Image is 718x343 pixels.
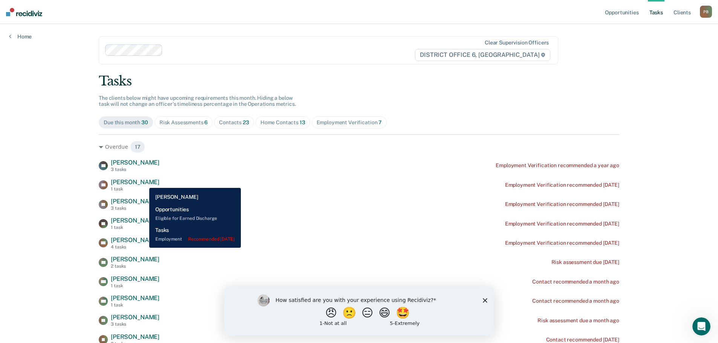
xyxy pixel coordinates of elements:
[415,49,550,61] span: DISTRICT OFFICE 6, [GEOGRAPHIC_DATA]
[485,40,549,46] div: Clear supervision officers
[204,119,208,125] span: 6
[111,314,159,321] span: [PERSON_NAME]
[532,279,619,285] div: Contact recommended a month ago
[9,33,32,40] a: Home
[111,322,159,327] div: 3 tasks
[700,6,712,18] button: PB
[159,119,208,126] div: Risk Assessments
[551,259,619,265] div: Risk assessment due [DATE]
[130,141,145,153] span: 17
[99,95,296,107] span: The clients below might have upcoming requirements this month. Hiding a below task will not chang...
[111,159,159,166] span: [PERSON_NAME]
[111,333,159,340] span: [PERSON_NAME]
[111,217,159,224] span: [PERSON_NAME]
[224,287,494,335] iframe: Survey by Kim from Recidiviz
[532,298,619,304] div: Contact recommended a month ago
[496,162,619,169] div: Employment Verification recommended a year ago
[219,119,249,126] div: Contacts
[104,119,148,126] div: Due this month
[6,8,42,16] img: Recidiviz
[546,337,619,343] div: Contact recommended [DATE]
[111,198,159,205] span: [PERSON_NAME]
[111,256,159,263] span: [PERSON_NAME]
[378,119,382,125] span: 7
[260,119,305,126] div: Home Contacts
[243,119,249,125] span: 23
[537,317,619,324] div: Risk assessment due a month ago
[692,317,710,335] iframe: Intercom live chat
[111,244,159,250] div: 4 tasks
[111,294,159,302] span: [PERSON_NAME]
[111,167,159,172] div: 3 tasks
[111,283,159,288] div: 1 task
[141,119,148,125] span: 30
[99,141,619,153] div: Overdue 17
[111,264,159,269] div: 2 tasks
[111,186,159,192] div: 1 task
[505,240,619,246] div: Employment Verification recommended [DATE]
[111,302,159,308] div: 1 task
[700,6,712,18] div: P B
[317,119,382,126] div: Employment Verification
[111,178,159,186] span: [PERSON_NAME]
[505,221,619,227] div: Employment Verification recommended [DATE]
[111,275,159,282] span: [PERSON_NAME]
[99,73,619,89] div: Tasks
[505,182,619,188] div: Employment Verification recommended [DATE]
[505,201,619,207] div: Employment Verification recommended [DATE]
[111,236,159,244] span: [PERSON_NAME]
[111,225,159,230] div: 1 task
[300,119,305,125] span: 13
[111,206,159,211] div: 3 tasks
